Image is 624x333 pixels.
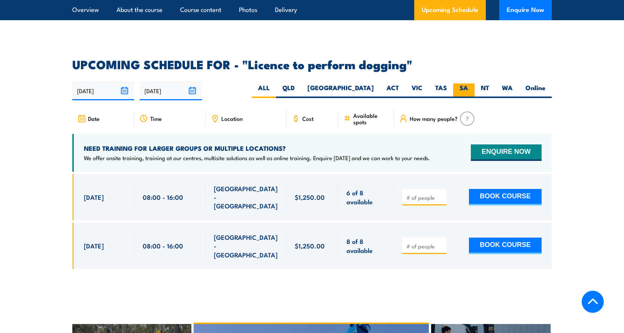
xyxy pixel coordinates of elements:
span: Date [88,115,100,122]
span: How many people? [410,115,458,122]
input: # of people [406,242,444,250]
span: [DATE] [84,241,104,250]
span: $1,250.00 [295,193,325,201]
span: 8 of 8 available [346,237,386,254]
label: ACT [380,83,405,98]
h4: NEED TRAINING FOR LARGER GROUPS OR MULTIPLE LOCATIONS? [84,144,430,152]
span: [GEOGRAPHIC_DATA] - [GEOGRAPHIC_DATA] [214,233,278,259]
span: Location [221,115,243,122]
label: Online [519,83,552,98]
h2: UPCOMING SCHEDULE FOR - "Licence to perform dogging" [72,59,552,69]
label: WA [496,83,519,98]
input: To date [140,81,202,100]
span: Cost [302,115,313,122]
button: BOOK COURSE [469,189,542,205]
label: [GEOGRAPHIC_DATA] [301,83,380,98]
span: 6 of 8 available [346,188,386,206]
label: QLD [276,83,301,98]
span: 08:00 - 16:00 [143,241,183,250]
span: Time [150,115,162,122]
span: 08:00 - 16:00 [143,193,183,201]
label: ALL [252,83,276,98]
input: From date [72,81,134,100]
label: TAS [429,83,453,98]
p: We offer onsite training, training at our centres, multisite solutions as well as online training... [84,154,430,162]
input: # of people [406,194,444,201]
button: BOOK COURSE [469,238,542,254]
label: VIC [405,83,429,98]
span: Available spots [353,112,389,125]
span: [GEOGRAPHIC_DATA] - [GEOGRAPHIC_DATA] [214,184,278,210]
button: ENQUIRE NOW [471,144,542,161]
span: [DATE] [84,193,104,201]
label: SA [453,83,475,98]
span: $1,250.00 [295,241,325,250]
label: NT [475,83,496,98]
